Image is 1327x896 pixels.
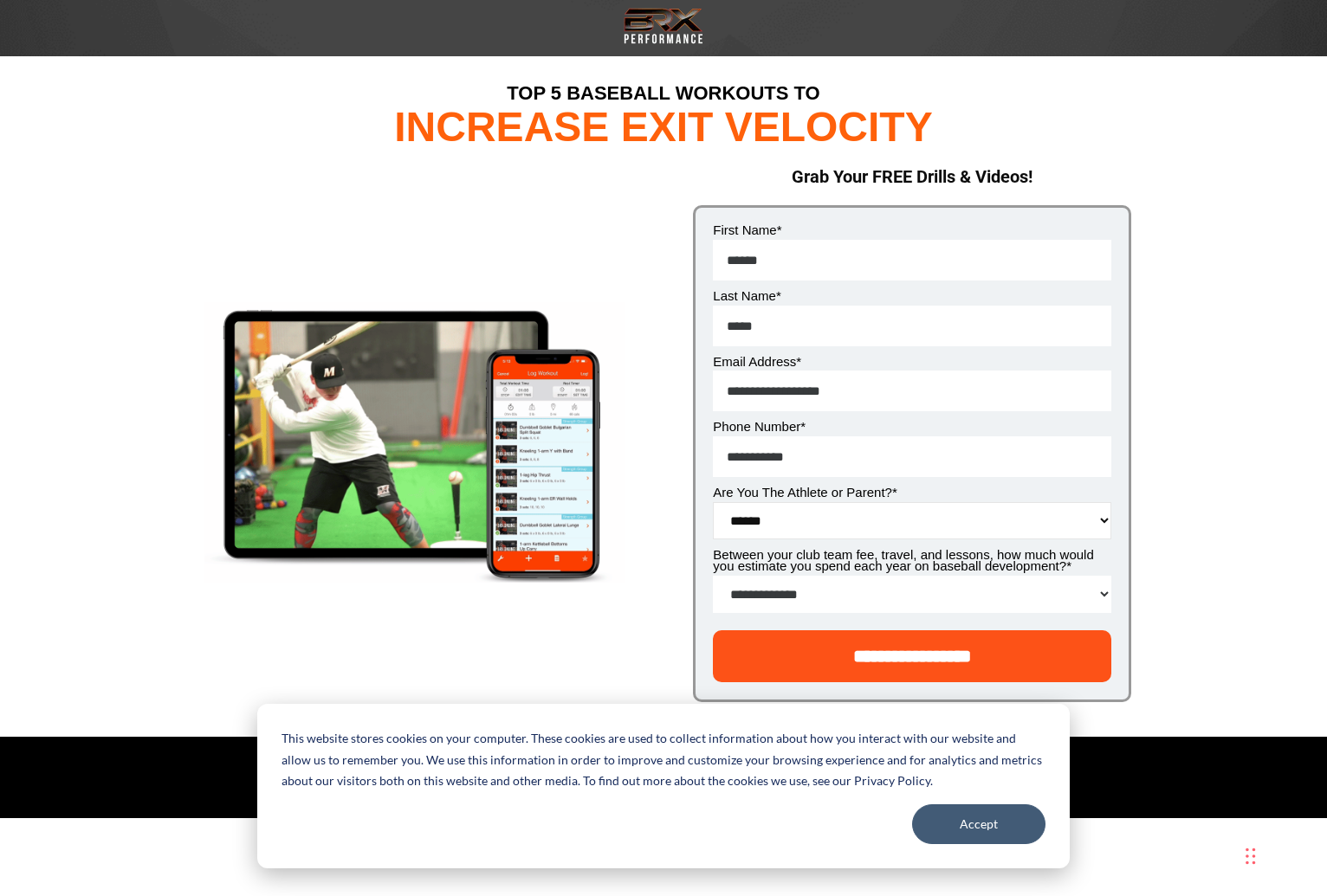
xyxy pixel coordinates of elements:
[1072,709,1327,896] iframe: Chat Widget
[693,165,1131,188] h2: Grab Your FREE Drills & Videos!
[713,485,892,500] span: Are You The Athlete or Parent?
[713,354,796,369] span: Email Address
[257,704,1070,868] div: Cookie banner
[912,804,1045,844] button: Accept
[621,4,706,48] img: Transparent-Black-BRX-Logo-White-Performance
[1246,830,1256,882] div: Drag
[282,728,1045,792] p: This website stores cookies on your computer. These cookies are used to collect information about...
[394,104,932,150] span: INCREASE EXIT VELOCITY
[204,302,625,583] img: Top 5 Workouts - Exit
[713,288,776,303] span: Last Name
[713,222,776,237] span: First Name
[713,419,800,434] span: Phone Number
[507,82,819,104] span: TOP 5 BASEBALL WORKOUTS TO
[713,547,1093,573] span: Between your club team fee, travel, and lessons, how much would you estimate you spend each year ...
